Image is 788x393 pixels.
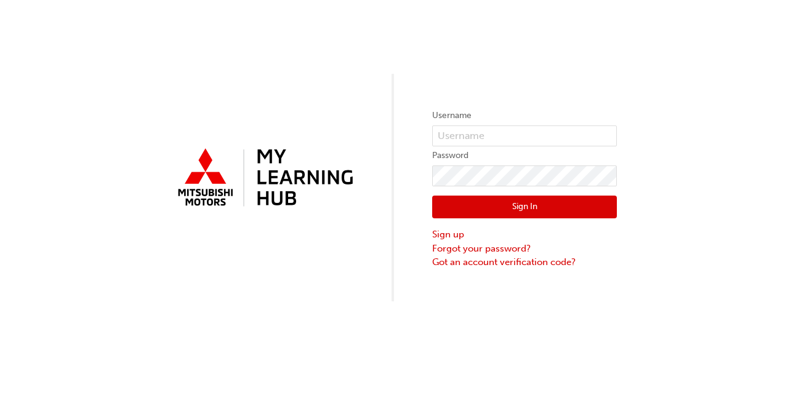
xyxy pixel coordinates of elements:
[432,242,617,256] a: Forgot your password?
[432,196,617,219] button: Sign In
[171,143,356,213] img: mmal
[432,228,617,242] a: Sign up
[432,148,617,163] label: Password
[432,255,617,269] a: Got an account verification code?
[432,108,617,123] label: Username
[432,125,617,146] input: Username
